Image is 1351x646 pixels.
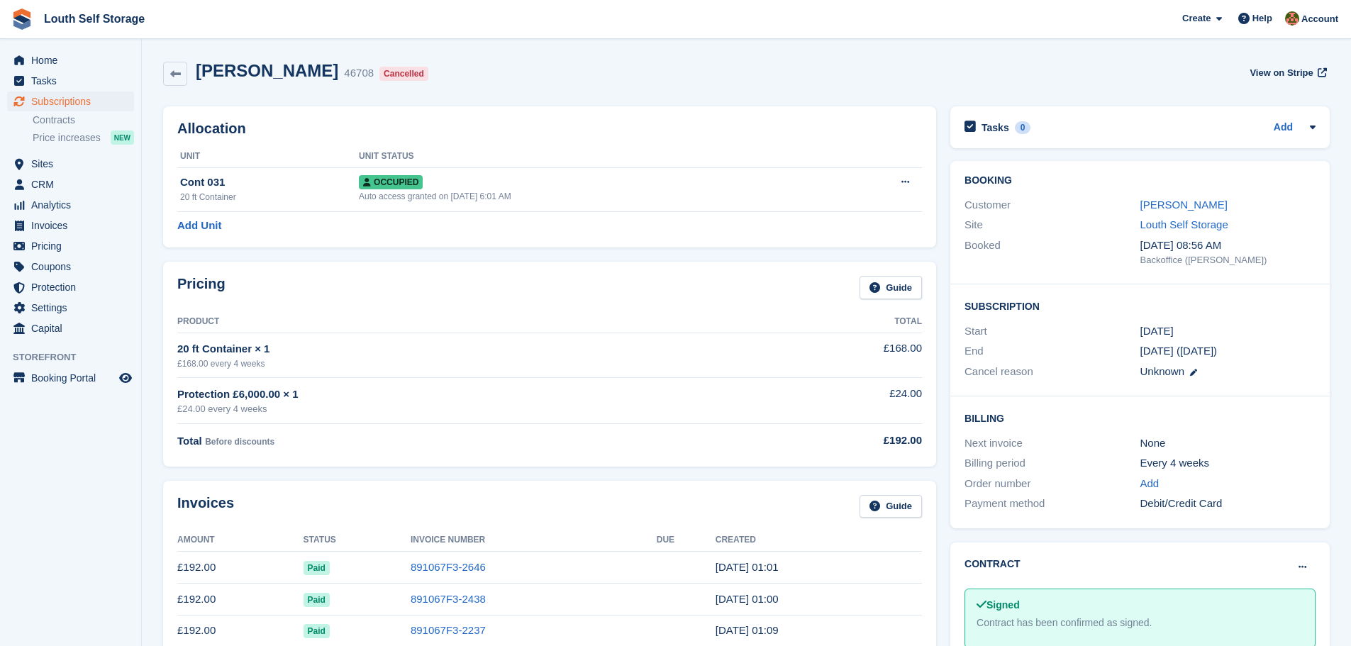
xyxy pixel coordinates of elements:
[177,529,304,552] th: Amount
[31,257,116,277] span: Coupons
[31,154,116,174] span: Sites
[411,529,657,552] th: Invoice Number
[411,593,486,605] a: 891067F3-2438
[964,343,1140,360] div: End
[964,411,1316,425] h2: Billing
[31,216,116,235] span: Invoices
[7,318,134,338] a: menu
[31,318,116,338] span: Capital
[7,71,134,91] a: menu
[31,277,116,297] span: Protection
[33,131,101,145] span: Price increases
[716,624,779,636] time: 2025-05-24 00:09:35 UTC
[964,496,1140,512] div: Payment method
[1250,66,1313,80] span: View on Stripe
[716,529,922,552] th: Created
[977,616,1303,630] div: Contract has been confirmed as signed.
[177,218,221,234] a: Add Unit
[177,357,743,370] div: £168.00 every 4 weeks
[7,154,134,174] a: menu
[38,7,150,30] a: Louth Self Storage
[13,350,141,364] span: Storefront
[177,402,743,416] div: £24.00 every 4 weeks
[1015,121,1031,134] div: 0
[411,624,486,636] a: 891067F3-2237
[743,333,922,377] td: £168.00
[964,435,1140,452] div: Next invoice
[177,584,304,616] td: £192.00
[177,341,743,357] div: 20 ft Container × 1
[964,175,1316,186] h2: Booking
[31,91,116,111] span: Subscriptions
[964,557,1021,572] h2: Contract
[33,130,134,145] a: Price increases NEW
[379,67,428,81] div: Cancelled
[1301,12,1338,26] span: Account
[982,121,1009,134] h2: Tasks
[964,364,1140,380] div: Cancel reason
[7,277,134,297] a: menu
[743,311,922,333] th: Total
[177,121,922,137] h2: Allocation
[344,65,374,82] div: 46708
[7,50,134,70] a: menu
[31,195,116,215] span: Analytics
[205,437,274,447] span: Before discounts
[1140,496,1316,512] div: Debit/Credit Card
[657,529,716,552] th: Due
[1140,323,1174,340] time: 2024-08-17 00:00:00 UTC
[860,495,922,518] a: Guide
[743,378,922,424] td: £24.00
[304,529,411,552] th: Status
[1140,345,1218,357] span: [DATE] ([DATE])
[33,113,134,127] a: Contracts
[1140,435,1316,452] div: None
[177,435,202,447] span: Total
[716,561,779,573] time: 2025-07-19 00:01:03 UTC
[964,323,1140,340] div: Start
[743,433,922,449] div: £192.00
[964,238,1140,267] div: Booked
[1140,199,1228,211] a: [PERSON_NAME]
[964,299,1316,313] h2: Subscription
[180,174,359,191] div: Cont 031
[196,61,338,80] h2: [PERSON_NAME]
[964,197,1140,213] div: Customer
[1140,238,1316,254] div: [DATE] 08:56 AM
[1140,218,1228,230] a: Louth Self Storage
[964,476,1140,492] div: Order number
[1274,120,1293,136] a: Add
[177,495,234,518] h2: Invoices
[31,71,116,91] span: Tasks
[111,130,134,145] div: NEW
[1285,11,1299,26] img: Andy Smith
[177,145,359,168] th: Unit
[411,561,486,573] a: 891067F3-2646
[359,190,830,203] div: Auto access granted on [DATE] 6:01 AM
[964,217,1140,233] div: Site
[977,598,1303,613] div: Signed
[177,552,304,584] td: £192.00
[860,276,922,299] a: Guide
[31,236,116,256] span: Pricing
[31,174,116,194] span: CRM
[304,593,330,607] span: Paid
[1182,11,1211,26] span: Create
[304,624,330,638] span: Paid
[7,216,134,235] a: menu
[177,386,743,403] div: Protection £6,000.00 × 1
[177,276,226,299] h2: Pricing
[1140,476,1160,492] a: Add
[7,91,134,111] a: menu
[359,175,423,189] span: Occupied
[7,195,134,215] a: menu
[1140,455,1316,472] div: Every 4 weeks
[1140,365,1185,377] span: Unknown
[7,174,134,194] a: menu
[7,368,134,388] a: menu
[1244,61,1330,84] a: View on Stripe
[177,311,743,333] th: Product
[31,298,116,318] span: Settings
[964,455,1140,472] div: Billing period
[7,236,134,256] a: menu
